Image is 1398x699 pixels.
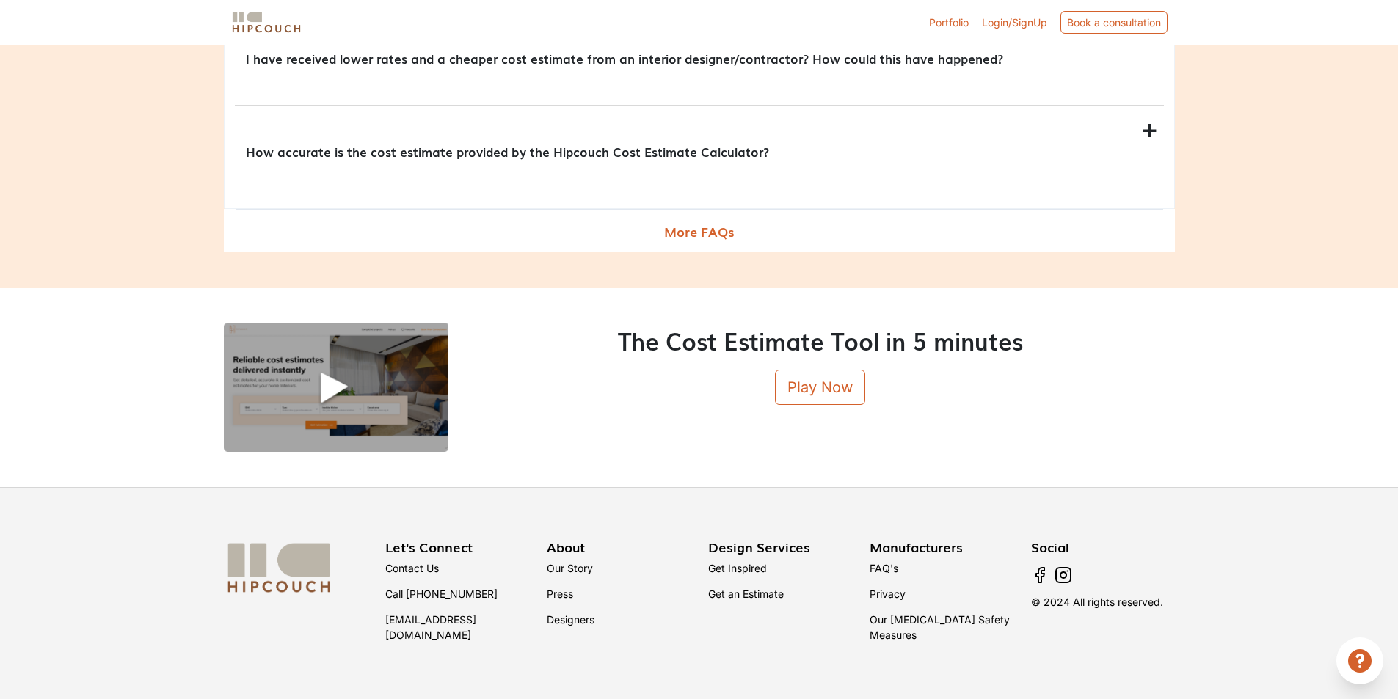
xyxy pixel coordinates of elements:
span: logo-horizontal.svg [230,6,303,39]
a: Contact Us [385,562,439,574]
a: Press [547,588,573,600]
a: Our [MEDICAL_DATA] Safety Measures [870,613,1010,641]
h3: Manufacturers [870,539,1013,555]
h3: Design Services [708,539,852,555]
span: Login/SignUp [982,16,1047,29]
img: logo-horizontal.svg [230,10,303,35]
span: More FAQs [664,210,734,252]
img: logo-white.svg [224,539,334,596]
a: [EMAIL_ADDRESS][DOMAIN_NAME] [385,613,476,641]
a: Our Story [547,562,593,574]
a: Privacy [870,588,906,600]
div: Book a consultation [1060,11,1168,34]
h3: About [547,539,691,555]
button: Play Now [775,370,865,405]
span: The Cost Estimate Tool in 5 minutes [618,323,1023,357]
h3: Social [1031,539,1175,555]
a: Call [PHONE_NUMBER] [385,588,498,600]
a: Get an Estimate [708,588,784,600]
p: © 2024 All rights reserved. [1031,594,1175,610]
p: How accurate is the cost estimate provided by the Hipcouch Cost Estimate Calculator? [246,142,1147,161]
a: Get Inspired [708,562,767,574]
h3: Let's Connect [385,539,529,555]
a: Designers [547,613,594,626]
p: I have received lower rates and a cheaper cost estimate from an interior designer/contractor? How... [246,49,1147,67]
a: FAQ's [870,562,898,574]
a: Portfolio [929,15,969,30]
img: demo-video [224,323,448,452]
